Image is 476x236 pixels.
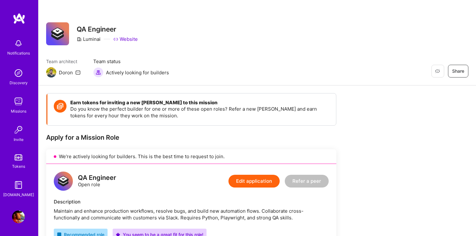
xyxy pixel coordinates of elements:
[12,37,25,50] img: bell
[77,25,138,33] h3: QA Engineer
[12,123,25,136] img: Invite
[77,36,101,42] div: Luminai
[46,58,80,65] span: Team architect
[12,163,25,170] div: Tokens
[13,13,25,24] img: logo
[11,108,26,114] div: Missions
[7,50,30,56] div: Notifications
[12,179,25,191] img: guide book
[46,149,336,164] div: We’re actively looking for builders. This is the best time to request to join.
[15,154,22,160] img: tokens
[46,133,336,142] div: Apply for a Mission Role
[77,37,82,42] i: icon CompanyGray
[106,69,169,76] span: Actively looking for builders
[70,100,330,106] h4: Earn tokens for inviting a new [PERSON_NAME] to this mission
[452,68,464,74] span: Share
[285,175,329,188] button: Refer a peer
[59,69,73,76] div: Doron
[12,67,25,79] img: discovery
[70,106,330,119] p: Do you know the perfect builder for one or more of these open roles? Refer a new [PERSON_NAME] an...
[3,191,34,198] div: [DOMAIN_NAME]
[78,174,116,188] div: Open role
[78,174,116,181] div: QA Engineer
[113,36,138,42] a: Website
[10,79,28,86] div: Discovery
[93,58,169,65] span: Team status
[46,67,56,77] img: Team Architect
[75,70,80,75] i: icon Mail
[46,22,69,45] img: Company Logo
[12,95,25,108] img: teamwork
[54,100,66,113] img: Token icon
[54,172,73,191] img: logo
[12,210,25,223] img: User Avatar
[435,69,440,74] i: icon EyeClosed
[228,175,280,188] button: Edit application
[14,136,24,143] div: Invite
[10,210,26,223] a: User Avatar
[54,208,329,221] div: Maintain and enhance production workflows, resolve bugs, and build new automation flows. Collabor...
[54,198,329,205] div: Description
[93,67,103,77] img: Actively looking for builders
[448,65,468,77] button: Share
